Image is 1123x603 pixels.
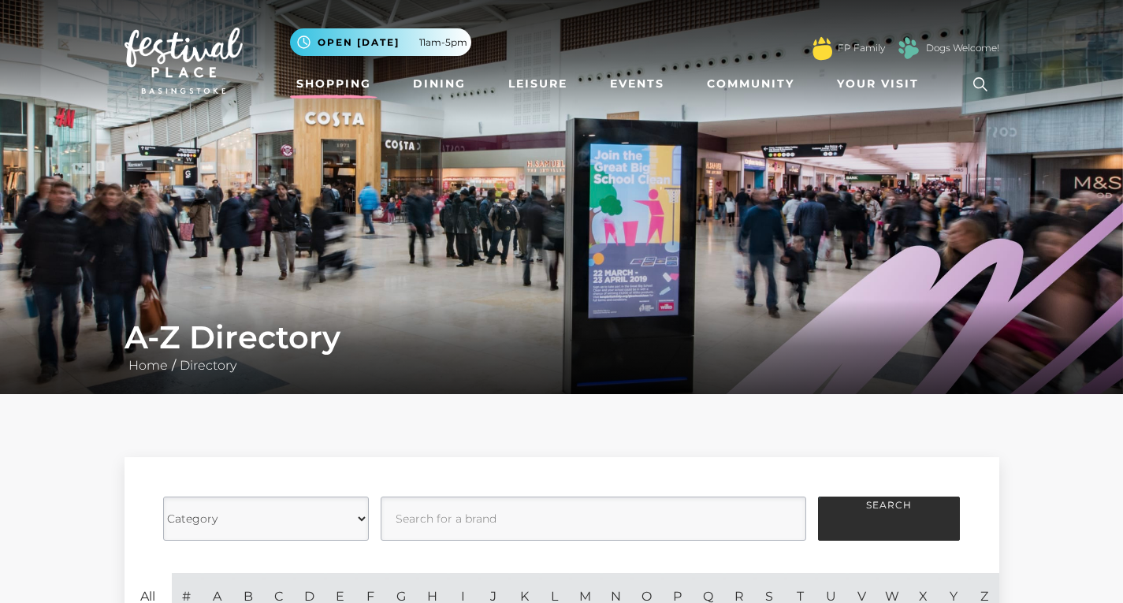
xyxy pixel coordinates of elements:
[419,35,467,50] span: 11am-5pm
[318,35,400,50] span: Open [DATE]
[838,41,885,55] a: FP Family
[125,28,243,94] img: Festival Place Logo
[701,69,801,99] a: Community
[125,358,172,373] a: Home
[113,318,1011,375] div: /
[125,318,999,356] h1: A-Z Directory
[290,69,377,99] a: Shopping
[381,497,806,541] input: Search for a brand
[290,28,471,56] button: Open [DATE] 11am-5pm
[926,41,999,55] a: Dogs Welcome!
[831,69,933,99] a: Your Visit
[407,69,472,99] a: Dining
[837,76,919,92] span: Your Visit
[818,497,960,541] button: Search
[502,69,574,99] a: Leisure
[176,358,240,373] a: Directory
[604,69,671,99] a: Events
